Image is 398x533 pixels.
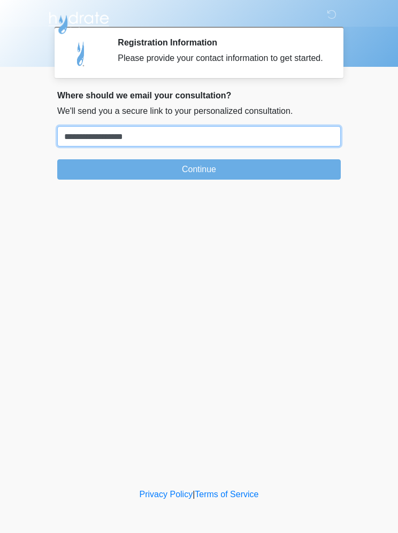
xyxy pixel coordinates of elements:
p: We'll send you a secure link to your personalized consultation. [57,105,341,118]
a: Privacy Policy [140,490,193,499]
a: Terms of Service [195,490,258,499]
img: Agent Avatar [65,37,97,69]
h2: Where should we email your consultation? [57,90,341,101]
a: | [193,490,195,499]
button: Continue [57,159,341,180]
div: Please provide your contact information to get started. [118,52,325,65]
img: Hydrate IV Bar - Flagstaff Logo [47,8,111,35]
